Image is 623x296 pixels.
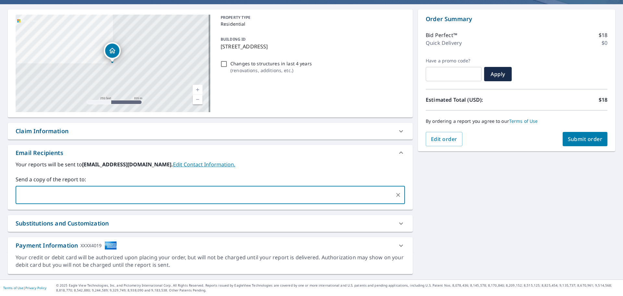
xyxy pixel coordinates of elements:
[484,67,512,81] button: Apply
[104,241,117,250] img: cardImage
[80,241,102,250] div: XXXX4019
[16,127,68,135] div: Claim Information
[25,286,46,290] a: Privacy Policy
[193,85,202,95] a: Current Level 17, Zoom In
[3,286,46,290] p: |
[221,43,402,50] p: [STREET_ADDRESS]
[193,95,202,104] a: Current Level 17, Zoom Out
[8,145,413,161] div: Email Recipients
[509,118,538,124] a: Terms of Use
[431,135,457,143] span: Edit order
[16,254,405,269] div: Your credit or debit card will be authorized upon placing your order, but will not be charged unt...
[173,161,235,168] a: EditContactInfo
[8,237,413,254] div: Payment InformationXXXX4019cardImage
[426,96,517,104] p: Estimated Total (USD):
[16,175,405,183] label: Send a copy of the report to:
[16,161,405,168] label: Your reports will be sent to
[221,36,246,42] p: BUILDING ID
[599,96,607,104] p: $18
[599,31,607,39] p: $18
[56,283,620,293] p: © 2025 Eagle View Technologies, Inc. and Pictometry International Corp. All Rights Reserved. Repo...
[8,123,413,139] div: Claim Information
[568,135,603,143] span: Submit order
[602,39,607,47] p: $0
[221,15,402,20] p: PROPERTY TYPE
[489,71,507,78] span: Apply
[104,42,121,62] div: Dropped pin, building 1, Residential property, 509 Running Horse Rd Seffner, FL 33584
[16,241,117,250] div: Payment Information
[426,132,462,146] button: Edit order
[426,15,607,23] p: Order Summary
[230,60,312,67] p: Changes to structures in last 4 years
[426,118,607,124] p: By ordering a report you agree to our
[16,148,63,157] div: Email Recipients
[230,67,312,74] p: ( renovations, additions, etc. )
[16,219,109,228] div: Substitutions and Customization
[3,286,23,290] a: Terms of Use
[563,132,608,146] button: Submit order
[82,161,173,168] b: [EMAIL_ADDRESS][DOMAIN_NAME].
[8,215,413,232] div: Substitutions and Customization
[426,39,462,47] p: Quick Delivery
[426,31,457,39] p: Bid Perfect™
[221,20,402,27] p: Residential
[426,58,482,64] label: Have a promo code?
[394,190,403,199] button: Clear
